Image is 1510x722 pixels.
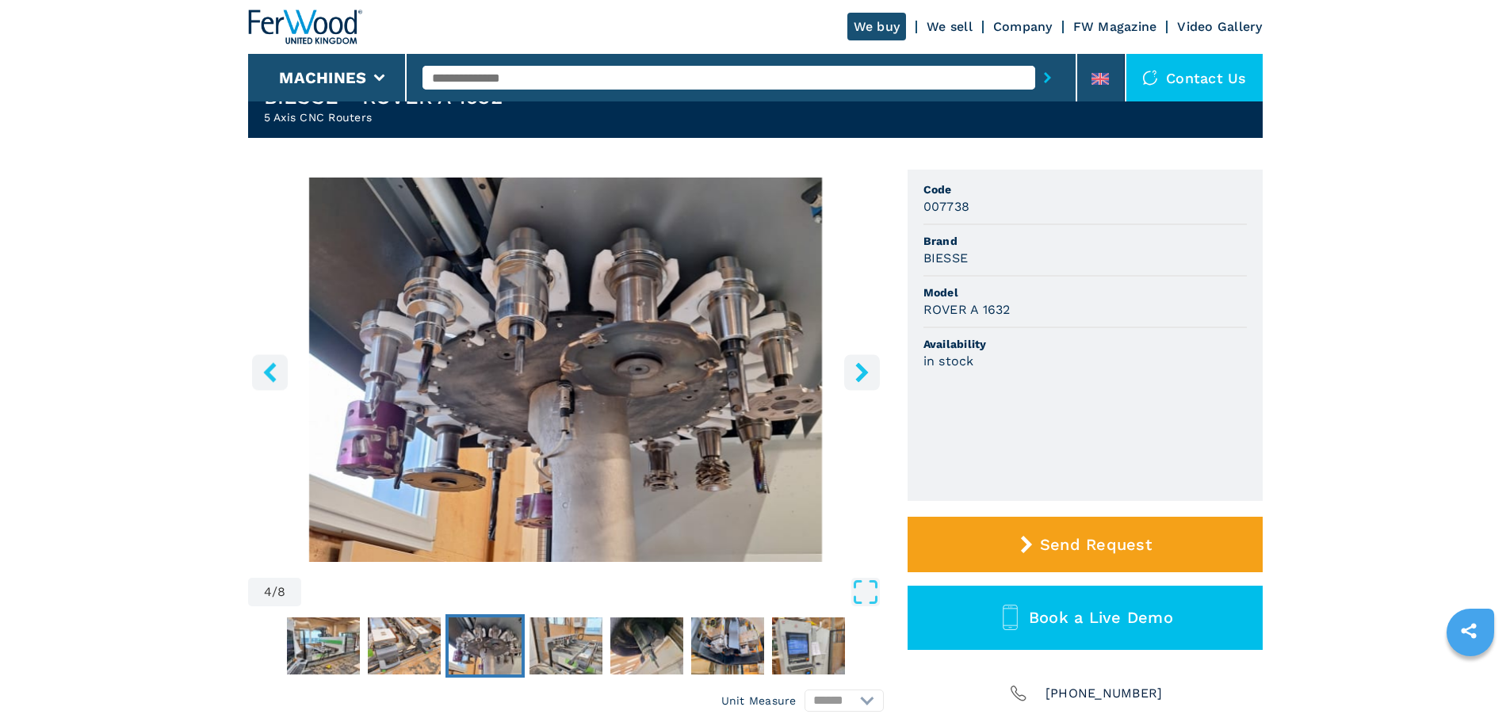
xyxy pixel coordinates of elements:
[908,517,1263,572] button: Send Request
[248,178,884,562] img: 5 Axis CNC Routers BIESSE ROVER A 1632
[769,614,848,678] button: Go to Slide 8
[264,109,503,125] h2: 5 Axis CNC Routers
[688,614,767,678] button: Go to Slide 7
[923,249,969,267] h3: BIESSE
[923,181,1247,197] span: Code
[449,617,522,674] img: c08c98a00d09e44a8a454aa1c0a95560
[287,617,360,674] img: b7393234b5238f6ce9106d1f347444ee
[923,352,974,370] h3: in stock
[721,693,797,709] em: Unit Measure
[927,19,973,34] a: We sell
[923,197,970,216] h3: 007738
[1177,19,1262,34] a: Video Gallery
[1142,70,1158,86] img: Contact us
[368,617,441,674] img: 1b59e6375049546ecba501efe0279fd3
[272,586,277,598] span: /
[526,614,606,678] button: Go to Slide 5
[923,336,1247,352] span: Availability
[993,19,1053,34] a: Company
[1046,682,1163,705] span: [PHONE_NUMBER]
[248,10,362,44] img: Ferwood
[365,614,444,678] button: Go to Slide 3
[248,614,884,678] nav: Thumbnail Navigation
[1073,19,1157,34] a: FW Magazine
[284,614,363,678] button: Go to Slide 2
[1126,54,1263,101] div: Contact us
[1449,611,1489,651] a: sharethis
[772,617,845,674] img: f4fc577108a9b5a526925d39a07e2c14
[445,614,525,678] button: Go to Slide 4
[305,578,879,606] button: Open Fullscreen
[264,586,272,598] span: 4
[1443,651,1498,710] iframe: Chat
[1029,608,1173,627] span: Book a Live Demo
[1007,682,1030,705] img: Phone
[1040,535,1152,554] span: Send Request
[908,586,1263,650] button: Book a Live Demo
[529,617,602,674] img: 790eabadfab26584390f808ab4728f87
[279,68,366,87] button: Machines
[923,233,1247,249] span: Brand
[610,617,683,674] img: 22c306ea9afda04f9b94f94207143c3a
[691,617,764,674] img: 7a279969bc4c99d804b8c0e6c5d66e2f
[252,354,288,390] button: left-button
[844,354,880,390] button: right-button
[607,614,686,678] button: Go to Slide 6
[923,285,1247,300] span: Model
[1035,59,1060,96] button: submit-button
[248,178,884,562] div: Go to Slide 4
[277,586,285,598] span: 8
[847,13,907,40] a: We buy
[923,300,1011,319] h3: ROVER A 1632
